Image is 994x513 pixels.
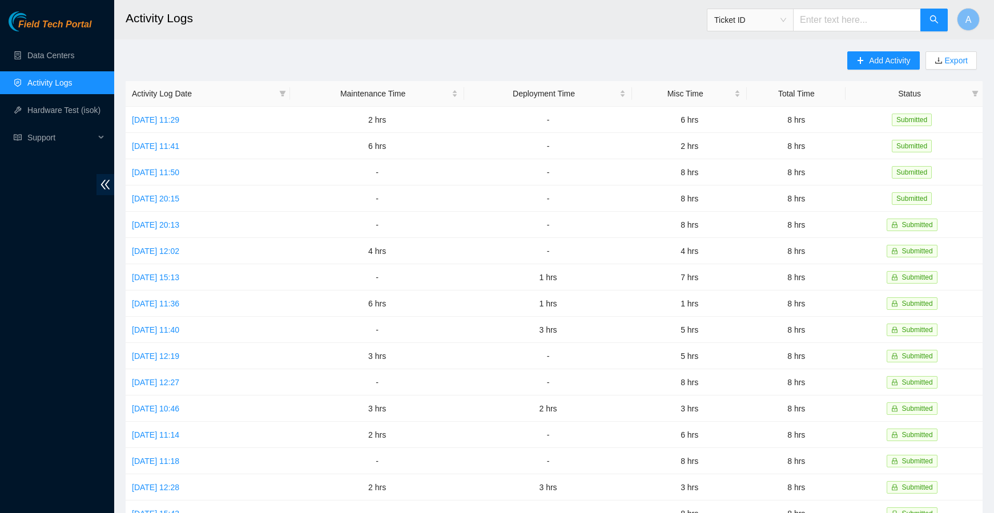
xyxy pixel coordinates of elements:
[464,474,632,500] td: 3 hrs
[902,273,933,281] span: Submitted
[925,51,977,70] button: downloadExport
[96,174,114,195] span: double-left
[27,106,100,115] a: Hardware Test (isok)
[132,483,179,492] a: [DATE] 12:28
[632,395,747,422] td: 3 hrs
[793,9,921,31] input: Enter text here...
[902,326,933,334] span: Submitted
[632,107,747,133] td: 6 hrs
[891,458,898,464] span: lock
[464,264,632,290] td: 1 hrs
[891,326,898,333] span: lock
[965,13,972,27] span: A
[290,107,464,133] td: 2 hrs
[290,448,464,474] td: -
[632,133,747,159] td: 2 hrs
[132,404,179,413] a: [DATE] 10:46
[132,457,179,466] a: [DATE] 11:18
[632,343,747,369] td: 5 hrs
[290,317,464,343] td: -
[747,369,846,395] td: 8 hrs
[132,247,179,256] a: [DATE] 12:02
[132,194,179,203] a: [DATE] 20:15
[972,90,979,97] span: filter
[902,221,933,229] span: Submitted
[464,238,632,264] td: -
[132,115,179,124] a: [DATE] 11:29
[747,422,846,448] td: 8 hrs
[464,343,632,369] td: -
[856,56,864,66] span: plus
[132,430,179,439] a: [DATE] 11:14
[869,54,910,67] span: Add Activity
[464,290,632,317] td: 1 hrs
[632,290,747,317] td: 1 hrs
[27,78,73,87] a: Activity Logs
[747,474,846,500] td: 8 hrs
[632,448,747,474] td: 8 hrs
[290,264,464,290] td: -
[892,192,932,205] span: Submitted
[9,11,58,31] img: Akamai Technologies
[920,9,948,31] button: search
[747,107,846,133] td: 8 hrs
[891,221,898,228] span: lock
[132,378,179,387] a: [DATE] 12:27
[132,325,179,334] a: [DATE] 11:40
[464,395,632,422] td: 2 hrs
[464,107,632,133] td: -
[902,300,933,308] span: Submitted
[747,395,846,422] td: 8 hrs
[747,343,846,369] td: 8 hrs
[290,238,464,264] td: 4 hrs
[464,133,632,159] td: -
[632,369,747,395] td: 8 hrs
[632,422,747,448] td: 6 hrs
[891,353,898,359] span: lock
[290,369,464,395] td: -
[891,274,898,281] span: lock
[464,159,632,185] td: -
[132,168,179,177] a: [DATE] 11:50
[902,352,933,360] span: Submitted
[464,422,632,448] td: -
[632,212,747,238] td: 8 hrs
[902,378,933,386] span: Submitted
[632,159,747,185] td: 8 hrs
[957,8,980,31] button: A
[929,15,939,26] span: search
[27,51,74,60] a: Data Centers
[632,317,747,343] td: 5 hrs
[747,212,846,238] td: 8 hrs
[943,56,968,65] a: Export
[290,133,464,159] td: 6 hrs
[279,90,286,97] span: filter
[290,185,464,212] td: -
[290,212,464,238] td: -
[902,483,933,491] span: Submitted
[891,248,898,255] span: lock
[18,19,91,30] span: Field Tech Portal
[747,448,846,474] td: 8 hrs
[632,474,747,500] td: 3 hrs
[891,484,898,491] span: lock
[902,431,933,439] span: Submitted
[892,114,932,126] span: Submitted
[464,448,632,474] td: -
[132,352,179,361] a: [DATE] 12:19
[891,379,898,386] span: lock
[747,133,846,159] td: 8 hrs
[464,185,632,212] td: -
[290,159,464,185] td: -
[902,405,933,413] span: Submitted
[27,126,95,149] span: Support
[132,142,179,151] a: [DATE] 11:41
[14,134,22,142] span: read
[290,290,464,317] td: 6 hrs
[747,317,846,343] td: 8 hrs
[891,431,898,438] span: lock
[847,51,919,70] button: plusAdd Activity
[747,185,846,212] td: 8 hrs
[132,87,275,100] span: Activity Log Date
[464,317,632,343] td: 3 hrs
